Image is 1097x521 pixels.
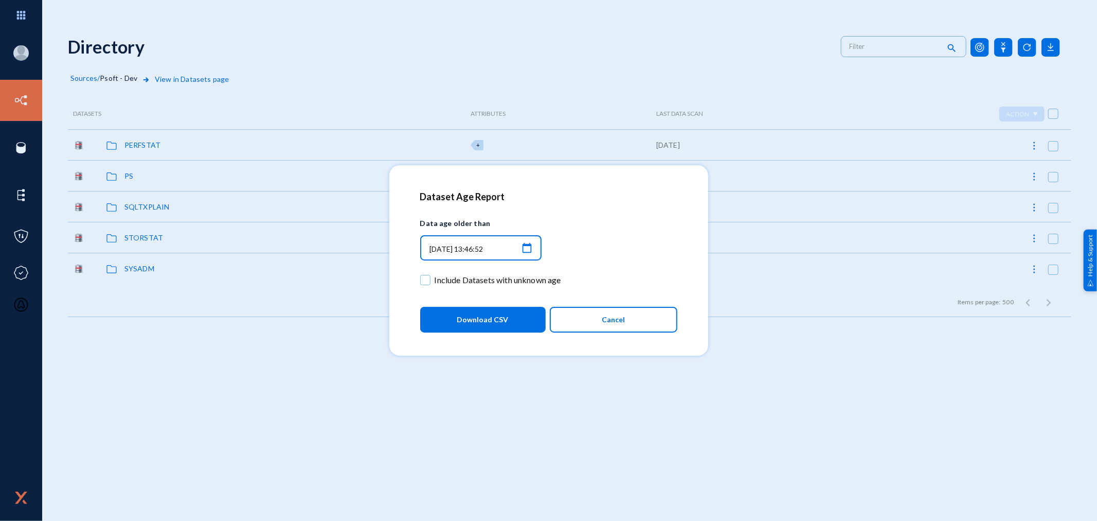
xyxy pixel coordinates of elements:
mat-icon: calendar_today [521,241,533,255]
input: Choose date [429,245,518,254]
span: Include Datasets with unknown age [435,272,561,288]
button: Download CSV [420,307,546,333]
span: Download CSV [457,310,509,329]
button: Cancel [550,307,677,333]
span: Data age older than [420,213,585,234]
span: Cancel [602,311,625,328]
h2: Dataset Age Report [420,191,677,202]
